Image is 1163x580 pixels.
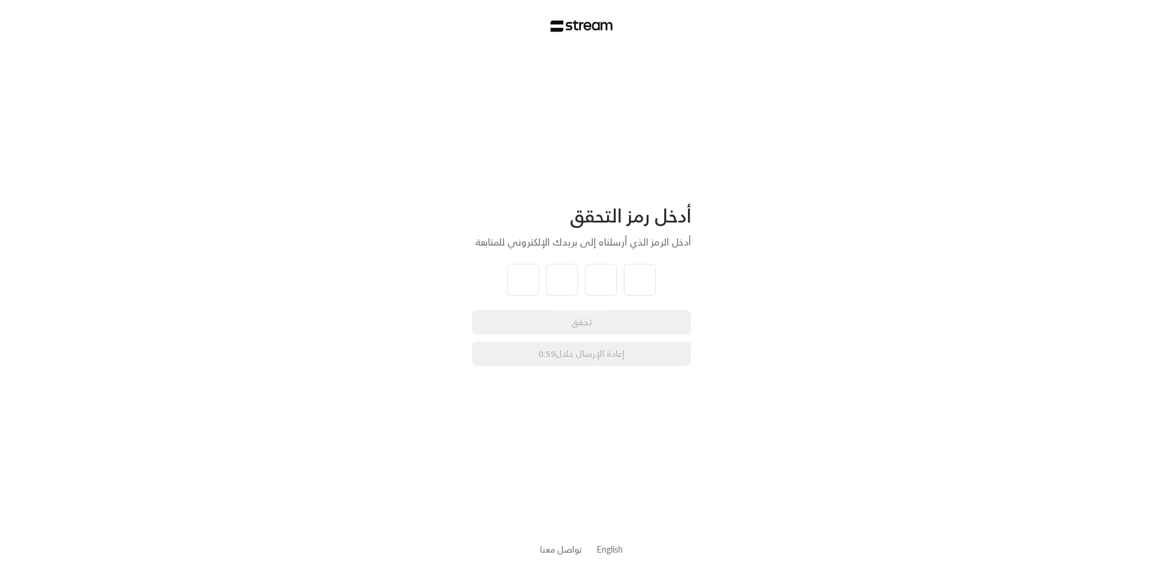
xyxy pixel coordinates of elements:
[540,543,582,556] button: تواصل معنا
[540,542,582,557] a: تواصل معنا
[550,20,613,32] img: Stream Logo
[472,235,691,249] div: أدخل الرمز الذي أرسلناه إلى بريدك الإلكتروني للمتابعة
[472,204,691,227] div: أدخل رمز التحقق
[597,538,623,561] a: English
